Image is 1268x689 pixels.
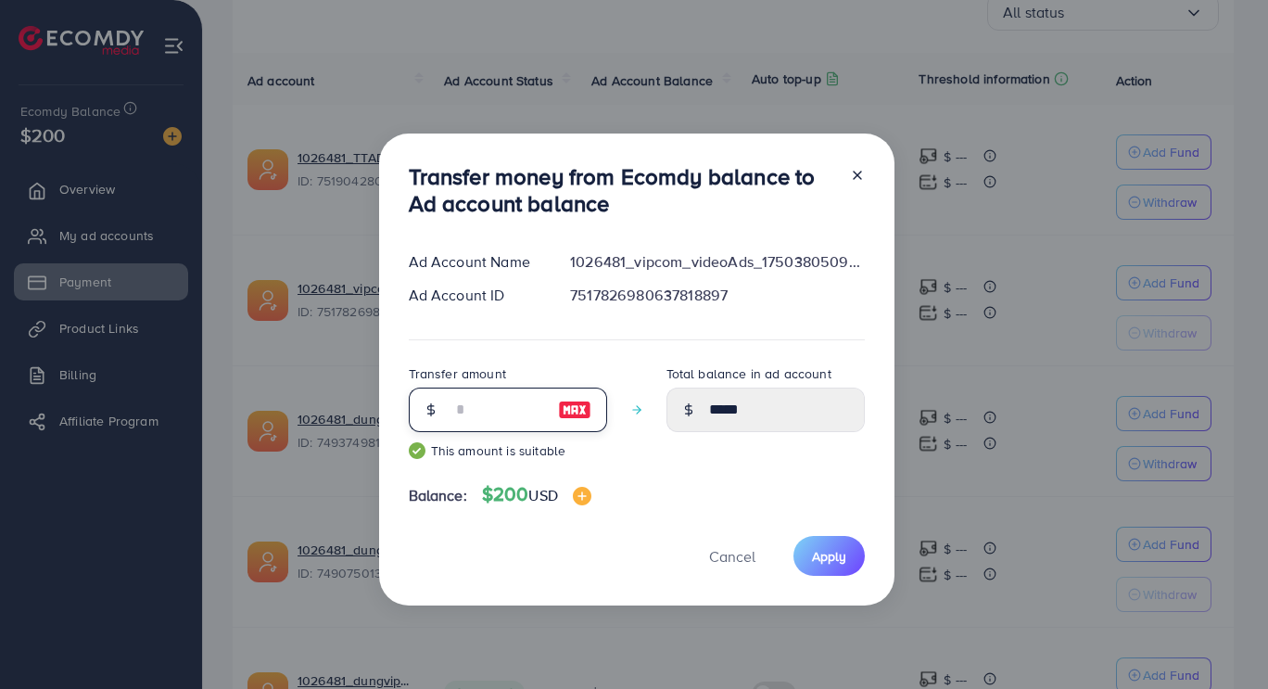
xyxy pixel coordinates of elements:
label: Transfer amount [409,364,506,383]
iframe: Chat [1189,606,1254,675]
div: Ad Account ID [394,285,556,306]
span: Cancel [709,546,755,567]
h4: $200 [482,483,591,506]
span: Balance: [409,485,467,506]
img: image [573,487,591,505]
button: Cancel [686,536,779,576]
span: USD [528,485,557,505]
h3: Transfer money from Ecomdy balance to Ad account balance [409,163,835,217]
img: guide [409,442,425,459]
small: This amount is suitable [409,441,607,460]
div: 7517826980637818897 [555,285,879,306]
span: Apply [812,547,846,566]
div: 1026481_vipcom_videoAds_1750380509111 [555,251,879,273]
label: Total balance in ad account [666,364,831,383]
div: Ad Account Name [394,251,556,273]
button: Apply [793,536,865,576]
img: image [558,399,591,421]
